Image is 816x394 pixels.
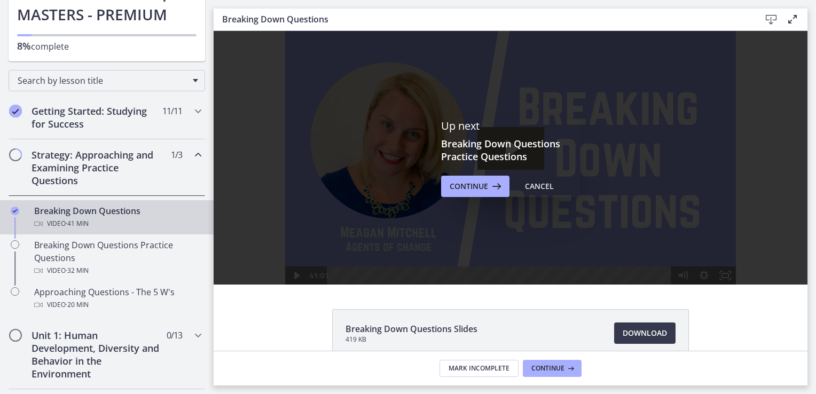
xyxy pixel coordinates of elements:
span: Search by lesson title [18,75,187,86]
h2: Getting Started: Studying for Success [32,105,162,130]
button: Play Video: cbe18pht4o1cl02sia30.mp4 [264,96,331,139]
div: Search by lesson title [9,70,205,91]
p: complete [17,40,197,53]
button: Cancel [516,176,562,197]
button: Fullscreen [501,235,522,254]
span: Download [623,327,667,340]
button: Play Video [72,235,93,254]
div: Playbar [121,235,453,254]
a: Download [614,322,676,344]
span: · 32 min [66,264,89,277]
span: 419 KB [346,335,477,344]
button: Mark Incomplete [440,360,519,377]
i: Completed [11,207,19,215]
h3: Breaking Down Questions Practice Questions [441,137,580,163]
span: Mark Incomplete [449,364,509,373]
p: Up next [441,119,580,133]
h2: Strategy: Approaching and Examining Practice Questions [32,148,162,187]
span: · 41 min [66,217,89,230]
span: 8% [17,40,31,52]
span: 11 / 11 [162,105,182,117]
div: Breaking Down Questions [34,204,201,230]
div: Cancel [525,180,554,193]
h2: Unit 1: Human Development, Diversity and Behavior in the Environment [32,329,162,380]
span: 1 / 3 [171,148,182,161]
button: Continue [523,360,582,377]
span: · 20 min [66,298,89,311]
div: Video [34,264,201,277]
div: Breaking Down Questions Practice Questions [34,239,201,277]
i: Completed [9,105,22,117]
span: Breaking Down Questions Slides [346,322,477,335]
span: Continue [531,364,564,373]
div: Video [34,217,201,230]
button: Continue [441,176,509,197]
button: Show settings menu [480,235,501,254]
button: Mute [458,235,480,254]
div: Video [34,298,201,311]
h3: Breaking Down Questions [222,13,743,26]
span: 0 / 13 [167,329,182,342]
div: Approaching Questions - The 5 W's [34,286,201,311]
span: Continue [450,180,488,193]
